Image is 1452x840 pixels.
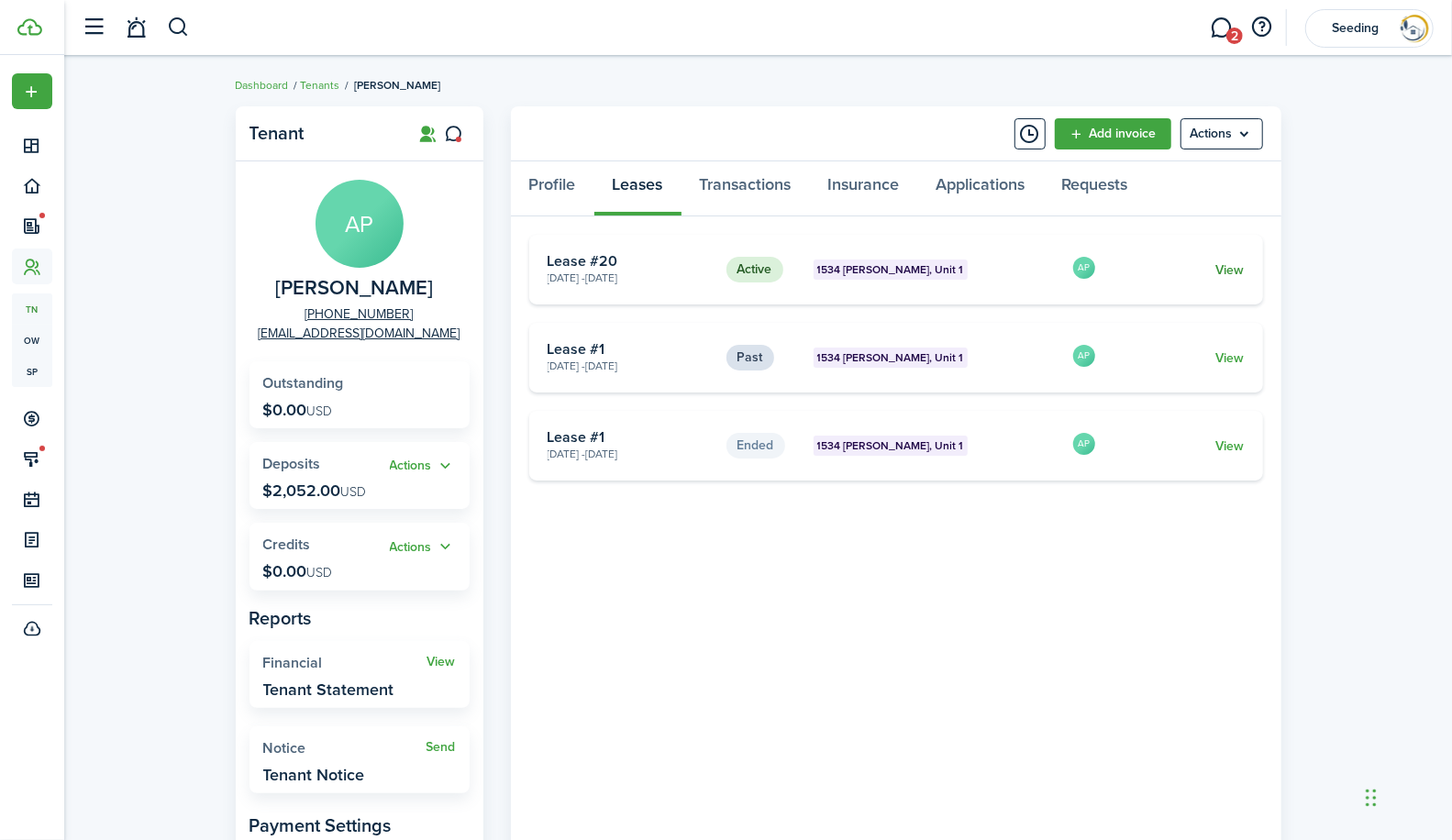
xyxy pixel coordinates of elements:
[12,325,52,356] a: ow
[249,812,470,839] panel-main-subtitle: Payment Settings
[1360,752,1452,840] iframe: To enrich screen reader interactions, please activate Accessibility in Grammarly extension settings
[119,5,154,51] a: Notifications
[682,161,810,216] a: Transactions
[1247,12,1278,43] button: Open resource center
[249,604,470,632] panel-main-subtitle: Reports
[548,253,713,270] card-title: Lease #20
[390,456,456,477] button: Open menu
[1215,348,1244,368] a: View
[726,257,783,282] status: Active
[1055,118,1171,149] a: Add invoice
[817,437,964,454] span: 1534 [PERSON_NAME], Unit 1
[726,345,774,370] status: Past
[307,563,333,582] span: USD
[301,77,340,94] a: Tenants
[316,180,404,268] avatar-text: AP
[263,401,333,419] p: $0.00
[390,536,456,558] button: Actions
[355,77,441,94] span: [PERSON_NAME]
[77,10,112,45] button: Open sidebar
[390,536,456,558] button: Open menu
[1215,437,1244,456] a: View
[236,77,289,94] a: Dashboard
[548,341,713,358] card-title: Lease #1
[427,740,456,755] a: Send
[1319,22,1392,35] span: Seeding
[249,123,396,144] panel-main-title: Tenant
[12,73,52,109] button: Open menu
[1014,118,1046,149] button: Timeline
[1180,118,1263,149] menu-btn: Actions
[276,277,434,300] span: Amanda Pascall
[1360,752,1452,840] div: Chat Widget
[1215,260,1244,280] a: View
[1180,118,1263,149] button: Open menu
[263,534,311,555] span: Credits
[263,562,333,580] p: $0.00
[263,481,367,500] p: $2,052.00
[1044,161,1147,216] a: Requests
[259,324,460,343] a: [EMAIL_ADDRESS][DOMAIN_NAME]
[305,304,414,324] a: [PHONE_NUMBER]
[511,161,594,216] a: Profile
[817,349,964,366] span: 1534 [PERSON_NAME], Unit 1
[427,655,456,669] a: View
[17,18,42,36] img: TenantCloud
[548,270,713,286] card-description: [DATE] - [DATE]
[263,766,365,784] widget-stats-description: Tenant Notice
[12,293,52,325] a: tn
[167,12,190,43] button: Search
[263,453,321,474] span: Deposits
[1400,14,1429,43] img: Seeding
[1366,770,1377,825] div: Drag
[263,655,427,671] widget-stats-title: Financial
[548,358,713,374] card-description: [DATE] - [DATE]
[817,261,964,278] span: 1534 [PERSON_NAME], Unit 1
[263,680,394,699] widget-stats-description: Tenant Statement
[918,161,1044,216] a: Applications
[548,429,713,446] card-title: Lease #1
[548,446,713,462] card-description: [DATE] - [DATE]
[12,356,52,387] a: sp
[263,740,427,757] widget-stats-title: Notice
[307,402,333,421] span: USD
[390,456,456,477] button: Actions
[810,161,918,216] a: Insurance
[341,482,367,502] span: USD
[1204,5,1239,51] a: Messaging
[726,433,785,459] status: Ended
[263,372,344,393] span: Outstanding
[1226,28,1243,44] span: 2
